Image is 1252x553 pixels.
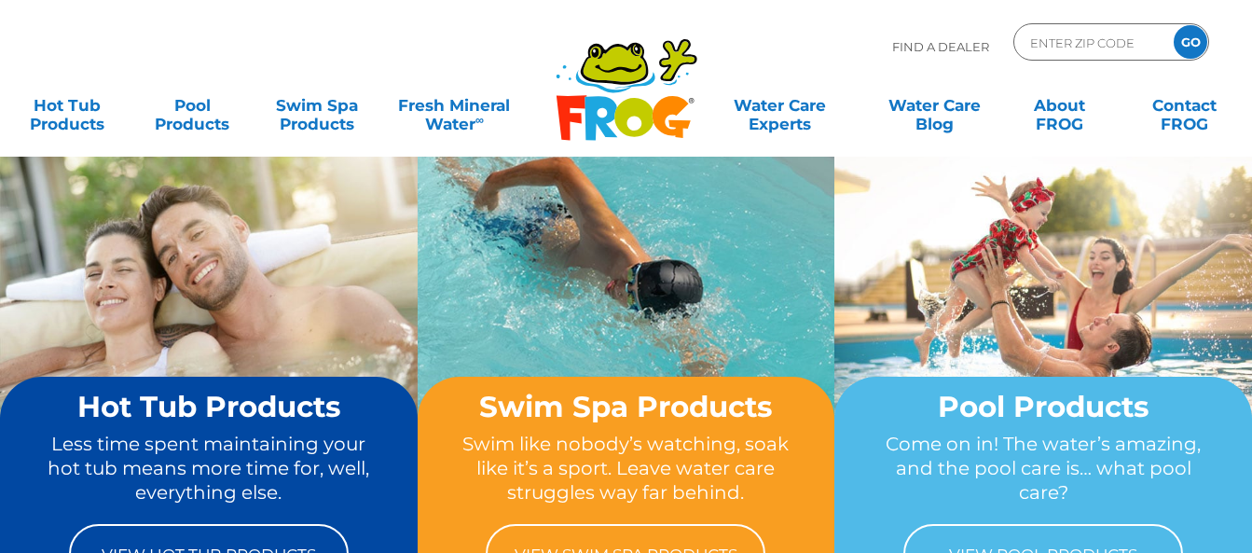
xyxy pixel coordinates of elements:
[701,87,859,124] a: Water CareExperts
[870,391,1217,422] h2: Pool Products
[892,23,989,70] p: Find A Dealer
[35,391,382,422] h2: Hot Tub Products
[1011,87,1108,124] a: AboutFROG
[144,87,241,124] a: PoolProducts
[1028,29,1154,56] input: Zip Code Form
[870,432,1217,505] p: Come on in! The water’s amazing, and the pool care is… what pool care?
[19,87,116,124] a: Hot TubProducts
[453,432,800,505] p: Swim like nobody’s watching, soak like it’s a sport. Leave water care struggles way far behind.
[35,432,382,505] p: Less time spent maintaining your hot tub means more time for, well, everything else.
[1174,25,1207,59] input: GO
[1136,87,1233,124] a: ContactFROG
[418,156,835,467] img: home-banner-swim-spa-short
[393,87,515,124] a: Fresh MineralWater∞
[453,391,800,422] h2: Swim Spa Products
[475,113,484,127] sup: ∞
[834,156,1252,467] img: home-banner-pool-short
[268,87,365,124] a: Swim SpaProducts
[887,87,984,124] a: Water CareBlog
